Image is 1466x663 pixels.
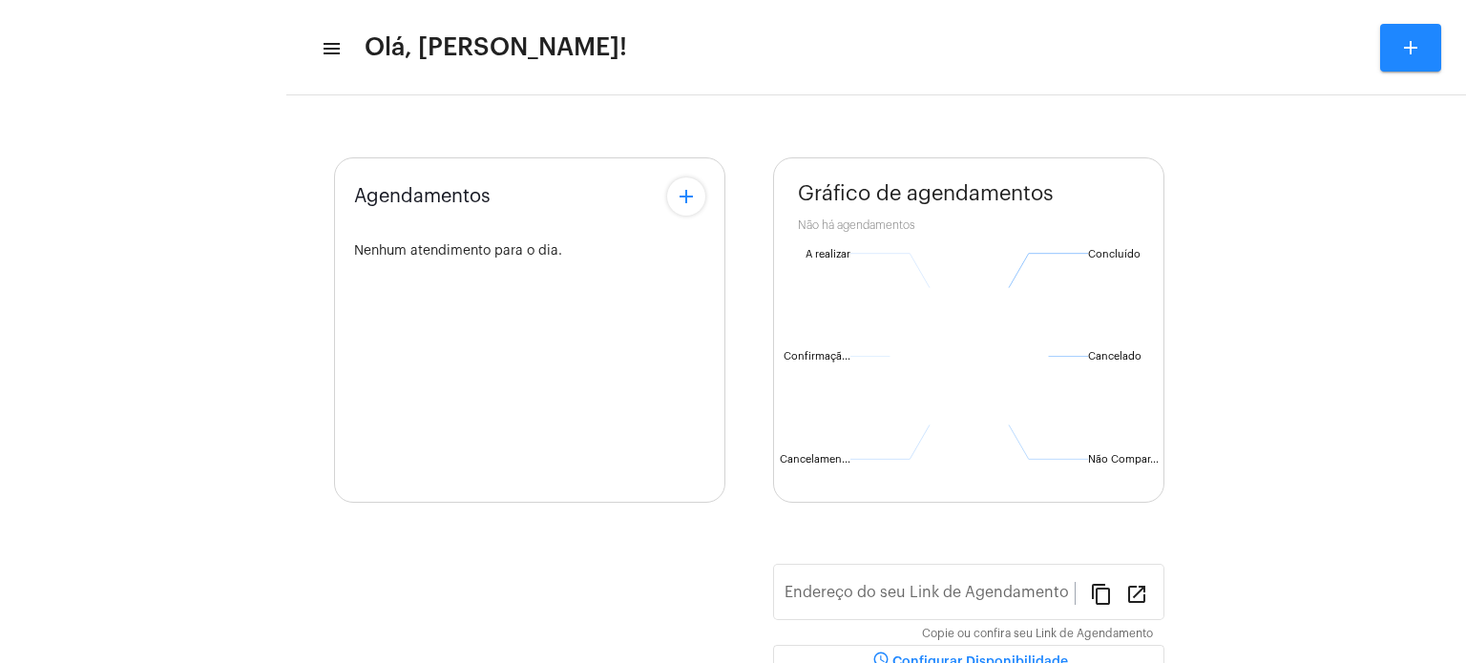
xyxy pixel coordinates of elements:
[1125,582,1148,605] mat-icon: open_in_new
[798,182,1054,205] span: Gráfico de agendamentos
[1088,249,1141,259] text: Concluído
[784,351,850,363] text: Confirmaçã...
[1088,454,1159,465] text: Não Compar...
[922,628,1153,641] mat-hint: Copie ou confira seu Link de Agendamento
[365,32,627,63] span: Olá, [PERSON_NAME]!
[675,185,698,208] mat-icon: add
[354,244,705,259] div: Nenhum atendimento para o dia.
[780,454,850,465] text: Cancelamen...
[785,588,1075,605] input: Link
[354,186,491,207] span: Agendamentos
[806,249,850,259] text: A realizar
[1399,36,1422,59] mat-icon: add
[1090,582,1113,605] mat-icon: content_copy
[1088,351,1141,362] text: Cancelado
[321,37,340,60] mat-icon: sidenav icon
